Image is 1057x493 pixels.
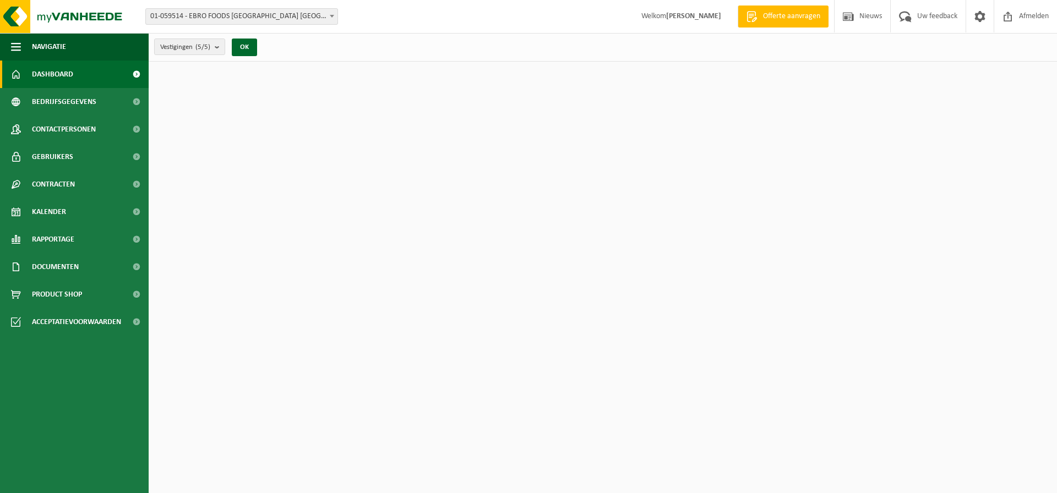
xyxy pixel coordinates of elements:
[738,6,829,28] a: Offerte aanvragen
[154,39,225,55] button: Vestigingen(5/5)
[32,143,73,171] span: Gebruikers
[32,171,75,198] span: Contracten
[32,198,66,226] span: Kalender
[666,12,721,20] strong: [PERSON_NAME]
[232,39,257,56] button: OK
[160,39,210,56] span: Vestigingen
[32,281,82,308] span: Product Shop
[32,61,73,88] span: Dashboard
[32,116,96,143] span: Contactpersonen
[145,8,338,25] span: 01-059514 - EBRO FOODS BELGIUM NV - MERKSEM
[760,11,823,22] span: Offerte aanvragen
[146,9,337,24] span: 01-059514 - EBRO FOODS BELGIUM NV - MERKSEM
[32,253,79,281] span: Documenten
[32,33,66,61] span: Navigatie
[195,43,210,51] count: (5/5)
[32,308,121,336] span: Acceptatievoorwaarden
[32,226,74,253] span: Rapportage
[32,88,96,116] span: Bedrijfsgegevens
